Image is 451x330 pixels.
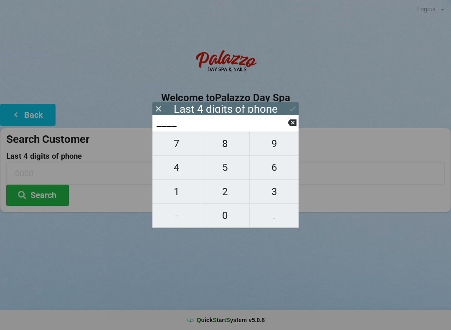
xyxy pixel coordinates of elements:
button: 4 [152,156,201,180]
button: 5 [201,156,250,180]
span: 5 [201,159,250,176]
span: 9 [250,135,299,152]
span: 2 [201,183,250,201]
button: 8 [201,132,250,156]
span: 8 [201,135,250,152]
button: 2 [201,180,250,203]
button: 7 [152,132,201,156]
button: 0 [201,204,250,228]
button: 9 [250,132,299,156]
span: 7 [152,135,201,152]
button: 6 [250,156,299,180]
button: 3 [250,180,299,203]
button: 1 [152,180,201,203]
span: 3 [250,183,299,201]
span: 6 [250,159,299,176]
span: 0 [201,207,250,224]
span: 4 [152,159,201,176]
span: 1 [152,183,201,201]
div: Last 4 digits of phone [174,105,278,113]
